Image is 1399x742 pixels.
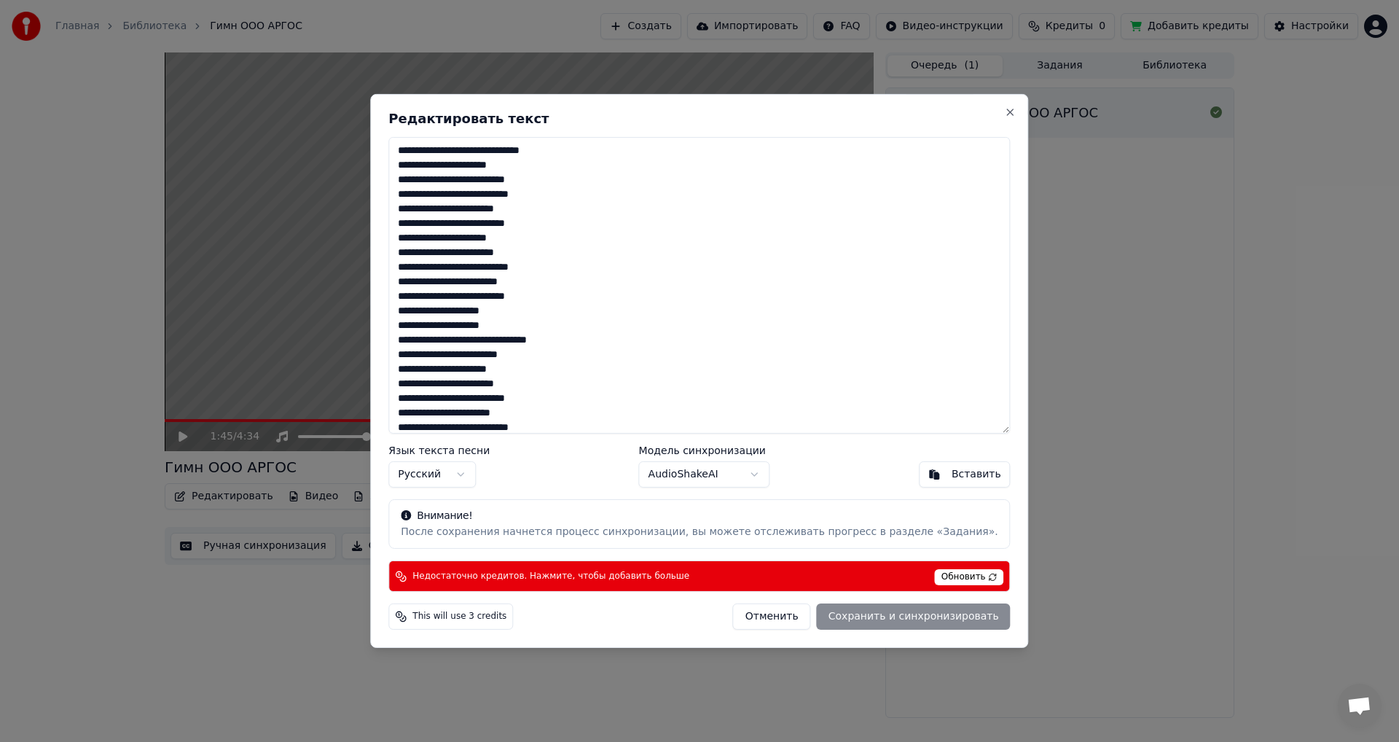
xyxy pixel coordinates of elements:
[733,604,811,630] button: Отменить
[919,461,1011,488] button: Вставить
[388,445,490,456] label: Язык текста песни
[401,509,998,523] div: Внимание!
[412,571,689,582] span: Недостаточно кредитов. Нажмите, чтобы добавить больше
[412,611,506,622] span: This will use 3 credits
[639,445,770,456] label: Модель синхронизации
[401,525,998,539] div: После сохранения начнется процесс синхронизации, вы можете отслеживать прогресс в разделе «Задания».
[935,569,1004,585] span: Обновить
[952,467,1001,482] div: Вставить
[388,112,1010,125] h2: Редактировать текст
